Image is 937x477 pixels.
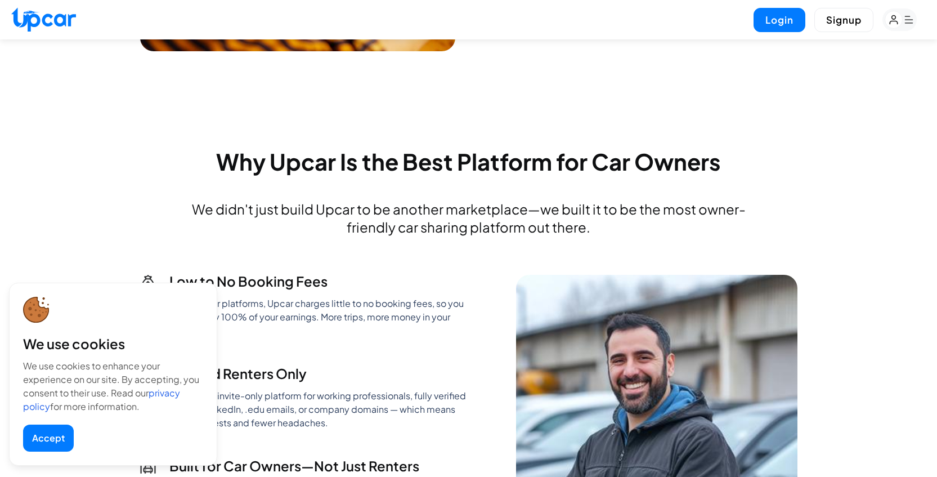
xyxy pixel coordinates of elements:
p: We didn't just build Upcar to be another marketplace—we built it to be the most owner- friendly c... [140,200,797,236]
button: Accept [23,425,74,452]
div: We use cookies to enhance your experience on our site. By accepting, you consent to their use. Re... [23,359,203,413]
button: Login [754,8,805,32]
button: Signup [814,8,873,32]
h4: Built for Car Owners—Not Just Renters [169,457,480,475]
img: Upcar Logo [11,7,76,32]
h4: Verified Renters Only [169,364,480,382]
h3: Why Upcar Is the Best Platform for Car Owners [140,150,797,173]
img: cookie-icon.svg [23,297,50,323]
img: Low to No Booking Fees [140,274,156,290]
p: Unlike other platforms, Upcar charges little to no booking fees, so you keep nearly 100% of your ... [169,297,480,337]
div: We use cookies [23,335,203,353]
img: Built for Car Owners—Not Just Renters [140,459,156,475]
h4: Low to No Booking Fees [169,272,480,290]
p: Upcar is an invite-only platform for working professionals, fully verified through LinkedIn, .edu... [169,389,480,430]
